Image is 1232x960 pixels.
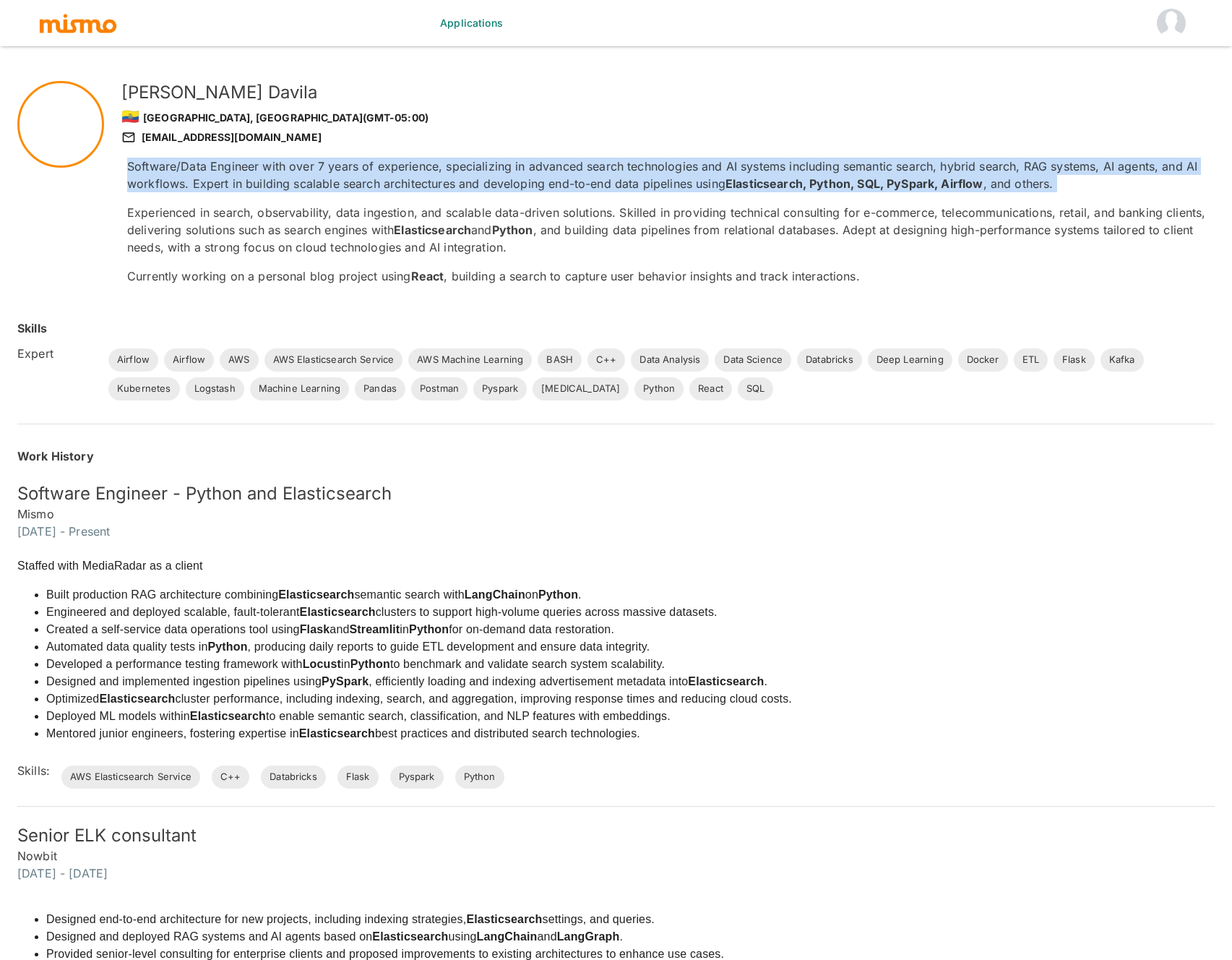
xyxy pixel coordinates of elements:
span: BASH [538,353,582,367]
strong: Elasticsearch [99,693,175,705]
strong: PySpark [322,675,369,687]
strong: Python [409,623,449,635]
li: Mentored junior engineers, fostering expertise in best practices and distributed search technolog... [46,725,792,742]
strong: Python [538,588,578,601]
li: Created a self-service data operations tool using and in for on-demand data restoration. [46,621,792,638]
strong: LangChain [465,588,525,601]
img: logo [38,12,118,34]
span: ETL [1014,353,1048,367]
strong: LangGraph [557,930,620,943]
strong: Flask [300,623,330,635]
span: Kubernetes [108,382,180,396]
h6: [DATE] - [DATE] [17,865,1215,882]
strong: Elasticsearch, Python, SQL, PySpark, Airflow [725,176,983,191]
strong: Locust [303,658,341,670]
span: React [689,382,732,396]
h6: Skills: [17,762,50,779]
span: Deep Learning [868,353,952,367]
h6: Work History [17,447,1215,465]
li: Deployed ML models within to enable semantic search, classification, and NLP features with embedd... [46,708,792,725]
h6: Mismo [17,505,1215,523]
li: Optimized cluster performance, including indexing, search, and aggregation, improving response ti... [46,690,792,708]
span: C++ [212,770,249,784]
span: Data Analysis [631,353,709,367]
p: Currently working on a personal blog project using , building a search to capture user behavior i... [127,267,1215,285]
span: SQL [738,382,773,396]
h5: [PERSON_NAME] Davila [121,81,1215,104]
span: Docker [958,353,1008,367]
li: Automated data quality tests in , producing daily reports to guide ETL development and ensure dat... [46,638,792,656]
span: Flask [337,770,379,784]
strong: Elasticsearch [372,930,448,943]
span: Pyspark [390,770,444,784]
strong: React [411,269,444,283]
h6: [DATE] - Present [17,523,1215,540]
li: Designed end-to-end architecture for new projects, including indexing strategies, settings, and q... [46,911,724,928]
span: AWS [220,353,258,367]
strong: LangChain [477,930,538,943]
div: [GEOGRAPHIC_DATA], [GEOGRAPHIC_DATA] (GMT-05:00) [121,104,1215,129]
span: Flask [1054,353,1095,367]
li: Built production RAG architecture combining semantic search with on . [46,586,792,604]
span: Kafka [1100,353,1144,367]
span: Airflow [164,353,214,367]
li: Engineered and deployed scalable, fault-tolerant clusters to support high-volume queries across m... [46,604,792,621]
span: AWS Elasticsearch Service [61,770,200,784]
strong: Elasticsearch [299,727,375,740]
li: Designed and deployed RAG systems and AI agents based on using and . [46,928,724,946]
strong: Elasticsearch [688,675,764,687]
span: Python [634,382,684,396]
span: Databricks [797,353,862,367]
span: C++ [587,353,625,367]
strong: Elasticsearch [190,710,266,722]
span: Machine Learning [250,382,349,396]
strong: Streamlit [350,623,400,635]
strong: Python [207,640,247,653]
span: Pandas [355,382,405,396]
span: Databricks [261,770,326,784]
div: [EMAIL_ADDRESS][DOMAIN_NAME] [121,129,1215,146]
p: Staffed with MediaRadar as a client [17,557,792,575]
strong: Python [492,223,533,237]
span: 🇪🇨 [121,108,139,125]
img: undefined [1157,9,1186,38]
span: Data Science [715,353,791,367]
strong: Elasticsearch [300,606,376,618]
span: [MEDICAL_DATA] [533,382,629,396]
h5: Senior ELK consultant [17,824,1215,847]
span: Postman [411,382,468,396]
strong: Elasticsearch [466,913,542,925]
h6: Nowbit [17,847,1215,865]
span: AWS Elasticsearch Service [264,353,403,367]
p: Software/Data Engineer with over 7 years of experience, specializing in advanced search technolog... [127,158,1215,192]
span: Python [455,770,504,784]
strong: Python [350,658,390,670]
h6: Expert [17,345,97,362]
h5: Software Engineer - Python and Elasticsearch [17,482,1215,505]
span: Airflow [108,353,158,367]
strong: Elasticsearch [278,588,354,601]
strong: Elasticsearch [394,223,471,237]
h6: Skills [17,320,47,337]
span: Logstash [186,382,244,396]
p: Experienced in search, observability, data ingestion, and scalable data-driven solutions. Skilled... [127,204,1215,256]
li: Designed and implemented ingestion pipelines using , efficiently loading and indexing advertiseme... [46,673,792,690]
li: Developed a performance testing framework with in to benchmark and validate search system scalabi... [46,656,792,673]
span: Pyspark [473,382,527,396]
span: AWS Machine Learning [408,353,532,367]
